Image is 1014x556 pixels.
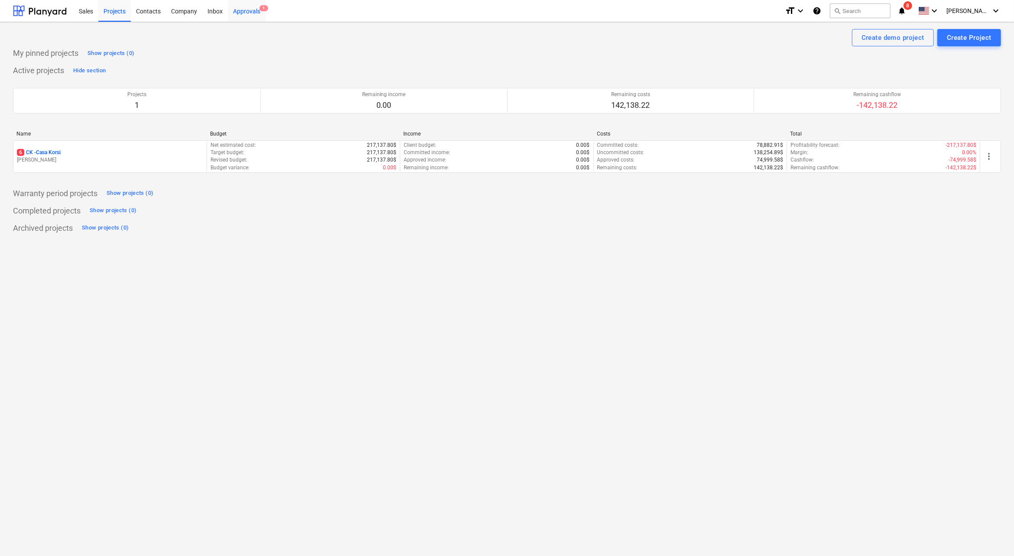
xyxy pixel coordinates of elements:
div: Create demo project [862,32,924,43]
p: 217,137.80$ [367,142,396,149]
p: 74,999.58$ [757,156,783,164]
p: Active projects [13,65,64,76]
p: Budget variance : [211,164,249,171]
p: 0.00$ [577,142,590,149]
div: Show projects (0) [90,206,136,216]
p: 1 [127,100,146,110]
p: Margin : [790,149,808,156]
div: Name [16,131,203,137]
p: -217,137.80$ [946,142,976,149]
p: Remaining costs : [597,164,638,171]
p: Completed projects [13,206,81,216]
div: Show projects (0) [82,223,129,233]
p: 142,138.22$ [754,164,783,171]
p: Warranty period projects [13,188,97,199]
span: 1 [259,5,268,11]
span: 6 [17,149,24,156]
p: 0.00$ [577,149,590,156]
button: Hide section [71,64,108,78]
p: 0.00 [362,100,406,110]
button: Show projects (0) [85,46,136,60]
p: Projects [127,91,146,98]
p: 217,137.80$ [367,149,396,156]
div: 6CK -Casa Korsi[PERSON_NAME] [17,149,203,164]
div: Hide section [73,66,106,76]
p: Approved costs : [597,156,635,164]
button: Show projects (0) [87,204,139,218]
p: 0.00$ [577,164,590,171]
i: format_size [785,6,795,16]
p: Remaining income [362,91,406,98]
p: Remaining cashflow [854,91,901,98]
p: CK - Casa Korsi [17,149,61,156]
p: 0.00$ [577,156,590,164]
button: Search [830,3,891,18]
i: keyboard_arrow_down [795,6,806,16]
div: Show projects (0) [87,48,134,58]
p: Remaining costs [611,91,650,98]
div: Create Project [947,32,991,43]
span: more_vert [984,151,994,162]
div: Show projects (0) [107,188,153,198]
span: 8 [904,1,912,10]
i: keyboard_arrow_down [929,6,939,16]
button: Create Project [937,29,1001,46]
div: Total [790,131,977,137]
i: keyboard_arrow_down [991,6,1001,16]
i: notifications [897,6,906,16]
span: search [834,7,841,14]
p: Revised budget : [211,156,247,164]
div: Costs [597,131,784,137]
button: Create demo project [852,29,934,46]
p: Remaining cashflow : [790,164,839,171]
p: -142,138.22 [854,100,901,110]
p: Approved income : [404,156,446,164]
div: Budget [210,131,397,137]
p: 217,137.80$ [367,156,396,164]
p: Committed income : [404,149,450,156]
i: Knowledge base [813,6,821,16]
p: -142,138.22$ [946,164,976,171]
p: Uncommitted costs : [597,149,645,156]
span: [PERSON_NAME] [946,7,990,14]
p: Archived projects [13,223,73,233]
div: Income [403,131,590,137]
p: [PERSON_NAME] [17,156,203,164]
button: Show projects (0) [80,221,131,235]
p: Cashflow : [790,156,814,164]
p: Committed costs : [597,142,639,149]
p: 142,138.22 [611,100,650,110]
iframe: Chat Widget [971,514,1014,556]
p: Net estimated cost : [211,142,256,149]
p: My pinned projects [13,48,78,58]
p: -74,999.58$ [949,156,976,164]
p: 138,254.89$ [754,149,783,156]
p: 0.00% [962,149,976,156]
p: Client budget : [404,142,436,149]
button: Show projects (0) [104,187,156,200]
p: Remaining income : [404,164,449,171]
p: Profitability forecast : [790,142,839,149]
p: Target budget : [211,149,244,156]
p: 0.00$ [383,164,396,171]
div: Widget de chat [971,514,1014,556]
p: 78,882.91$ [757,142,783,149]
